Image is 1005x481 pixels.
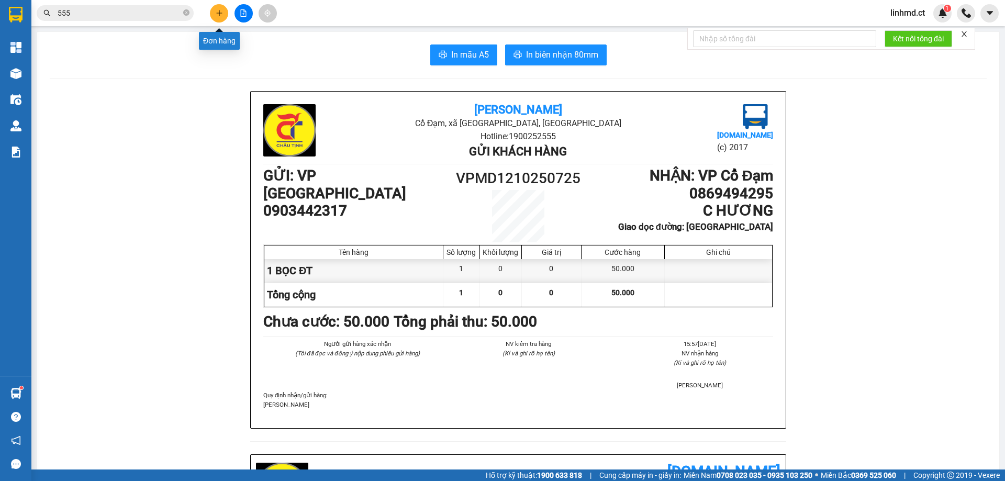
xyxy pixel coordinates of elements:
[11,435,21,445] span: notification
[961,30,968,38] span: close
[584,248,662,256] div: Cước hàng
[599,469,681,481] span: Cung cấp máy in - giấy in:
[11,459,21,469] span: message
[693,30,876,47] input: Nhập số tổng đài
[455,339,601,349] li: NV kiểm tra hàng
[537,471,582,479] strong: 1900 633 818
[10,94,21,105] img: warehouse-icon
[267,288,316,301] span: Tổng cộng
[451,48,489,61] span: In mẫu A5
[717,131,773,139] b: [DOMAIN_NAME]
[674,359,726,366] i: (Kí và ghi rõ họ tên)
[394,313,537,330] b: Tổng phải thu: 50.000
[627,339,773,349] li: 15:57[DATE]
[938,8,947,18] img: icon-new-feature
[549,288,553,297] span: 0
[264,259,443,283] div: 1 BỌC ĐT
[284,339,430,349] li: Người gửi hàng xác nhận
[474,103,562,116] b: [PERSON_NAME]
[904,469,906,481] span: |
[611,288,634,297] span: 50.000
[667,248,769,256] div: Ghi chú
[459,288,463,297] span: 1
[947,472,954,479] span: copyright
[505,44,607,65] button: printerIn biên nhận 80mm
[667,463,780,480] b: [DOMAIN_NAME]
[43,9,51,17] span: search
[10,68,21,79] img: warehouse-icon
[264,9,271,17] span: aim
[210,4,228,23] button: plus
[627,381,773,390] li: [PERSON_NAME]
[650,167,773,184] b: NHẬN : VP Cổ Đạm
[439,50,447,60] span: printer
[10,42,21,53] img: dashboard-icon
[524,248,578,256] div: Giá trị
[454,167,582,190] h1: VPMD1210250725
[627,349,773,358] li: NV nhận hàng
[618,221,773,232] b: Giao dọc đường: [GEOGRAPHIC_DATA]
[502,350,555,357] i: (Kí và ghi rõ họ tên)
[263,313,389,330] b: Chưa cước : 50.000
[882,6,933,19] span: linhmd.ct
[240,9,247,17] span: file-add
[985,8,995,18] span: caret-down
[263,104,316,156] img: logo.jpg
[10,120,21,131] img: warehouse-icon
[480,259,522,283] div: 0
[513,50,522,60] span: printer
[893,33,944,44] span: Kết nối tổng đài
[234,4,253,23] button: file-add
[944,5,951,12] sup: 1
[526,48,598,61] span: In biên nhận 80mm
[263,202,454,220] h1: 0903442317
[20,386,23,389] sup: 1
[263,390,773,409] div: Quy định nhận/gửi hàng :
[582,259,665,283] div: 50.000
[263,400,773,409] p: [PERSON_NAME]
[9,7,23,23] img: logo-vxr
[815,473,818,477] span: ⚪️
[259,4,277,23] button: aim
[717,141,773,154] li: (c) 2017
[962,8,971,18] img: phone-icon
[486,469,582,481] span: Hỗ trợ kỹ thuật:
[582,202,773,220] h1: C HƯƠNG
[483,248,519,256] div: Khối lượng
[582,185,773,203] h1: 0869494295
[522,259,582,283] div: 0
[11,412,21,422] span: question-circle
[295,350,420,357] i: (Tôi đã đọc và đồng ý nộp dung phiếu gửi hàng)
[216,9,223,17] span: plus
[10,388,21,399] img: warehouse-icon
[684,469,812,481] span: Miền Nam
[498,288,502,297] span: 0
[885,30,952,47] button: Kết nối tổng đài
[590,469,591,481] span: |
[348,130,688,143] li: Hotline: 1900252555
[443,259,480,283] div: 1
[821,469,896,481] span: Miền Bắc
[430,44,497,65] button: printerIn mẫu A5
[446,248,477,256] div: Số lượng
[263,167,406,202] b: GỬI : VP [GEOGRAPHIC_DATA]
[980,4,999,23] button: caret-down
[469,145,567,158] b: Gửi khách hàng
[183,8,189,18] span: close-circle
[717,471,812,479] strong: 0708 023 035 - 0935 103 250
[199,32,240,50] div: Đơn hàng
[945,5,949,12] span: 1
[183,9,189,16] span: close-circle
[10,147,21,158] img: solution-icon
[348,117,688,130] li: Cổ Đạm, xã [GEOGRAPHIC_DATA], [GEOGRAPHIC_DATA]
[851,471,896,479] strong: 0369 525 060
[743,104,768,129] img: logo.jpg
[58,7,181,19] input: Tìm tên, số ĐT hoặc mã đơn
[267,248,440,256] div: Tên hàng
